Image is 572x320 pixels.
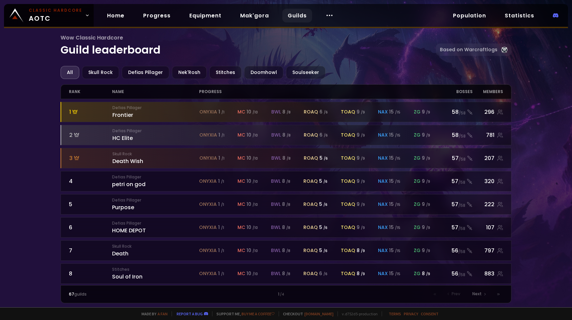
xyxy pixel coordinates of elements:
[323,271,327,276] small: / 6
[199,132,217,139] span: onyxia
[122,66,169,79] div: Defias Pillager
[426,271,430,276] small: / 9
[253,225,258,230] small: / 10
[218,132,224,139] div: 1
[218,155,224,162] div: 1
[286,66,325,79] div: Soulseeker
[221,225,224,230] small: / 1
[389,270,400,277] div: 15
[473,108,503,116] div: 296
[438,108,473,116] div: 58
[414,201,420,208] span: zg
[341,155,355,162] span: toaq
[112,266,199,272] small: Stitches
[448,9,491,22] a: Population
[282,108,291,115] div: 8
[458,203,465,209] small: / 58
[472,291,482,297] span: Next
[199,85,438,99] div: progress
[452,291,460,297] span: Prev
[282,247,290,254] div: 8
[341,224,355,231] span: toaq
[286,179,290,184] small: / 8
[69,200,112,209] div: 5
[421,311,439,316] a: Consent
[61,263,512,284] a: 8StitchesSoul of Irononyxia 1 /1mc 10 /10bwl 8 /8roaq 6 /6toaq 8 /9nax 15 /15zg 8 /956/58883
[237,132,245,139] span: mc
[271,247,281,254] span: bwl
[436,44,511,56] a: Based on Warcraftlogs
[112,220,199,226] small: Defias Pillager
[247,270,258,277] div: 10
[237,178,245,185] span: mc
[341,270,355,277] span: toaq
[414,270,420,277] span: zg
[287,133,291,138] small: / 8
[112,174,199,180] small: Defias Pillager
[237,155,245,162] span: mc
[282,9,312,22] a: Guilds
[395,202,400,207] small: / 15
[395,133,400,138] small: / 15
[389,108,400,115] div: 15
[221,156,224,161] small: / 1
[324,156,328,161] small: / 6
[414,224,420,231] span: zg
[209,66,242,79] div: Stitches
[303,224,318,231] span: roaq
[112,220,199,235] div: HOME DEPOT
[253,248,258,253] small: / 10
[69,291,74,297] span: 67
[438,177,473,185] div: 57
[473,85,503,99] div: members
[414,155,420,162] span: zg
[414,247,420,254] span: zg
[112,197,199,203] small: Defias Pillager
[69,246,112,255] div: 7
[112,105,199,111] small: Defias Pillager
[61,240,512,261] a: 7Skull RockDeathonyxia 1 /1mc 10 /10bwl 8 /8roaq 5 /6toaq 8 /9nax 15 /15zg 9 /956/58797
[422,178,430,185] div: 9
[422,270,430,277] div: 8
[426,225,430,230] small: / 9
[395,248,400,253] small: / 15
[341,247,355,254] span: toaq
[395,110,400,115] small: / 15
[247,178,258,185] div: 10
[438,154,473,162] div: 57
[378,270,388,277] span: nax
[426,202,430,207] small: / 9
[361,156,365,161] small: / 9
[323,179,327,184] small: / 6
[361,110,365,115] small: / 9
[218,270,224,277] div: 1
[473,246,503,255] div: 797
[438,131,473,139] div: 58
[247,108,258,115] div: 10
[112,151,199,157] small: Skull Rock
[221,202,224,207] small: / 1
[458,179,465,185] small: / 58
[271,224,281,231] span: bwl
[324,110,328,115] small: / 6
[172,66,207,79] div: Nek'Rosh
[69,131,113,139] div: 2
[323,248,327,253] small: / 6
[112,128,199,134] small: Defias Pillager
[324,133,328,138] small: / 6
[253,271,258,276] small: / 10
[29,7,82,13] small: Classic Hardcore
[303,201,318,208] span: roaq
[69,269,112,278] div: 8
[61,33,436,42] span: Wow Classic Hardcore
[199,108,217,115] span: onyxia
[61,217,512,238] a: 6Defias PillagerHOME DEPOTonyxia 1 /1mc 10 /10bwl 8 /8roaq 5 /6toaq 9 /9nax 15 /15zg 9 /957/58107
[438,85,473,99] div: Bosses
[112,243,199,249] small: Skull Rock
[341,178,355,185] span: toaq
[304,155,318,162] span: roaq
[112,243,199,258] div: Death
[199,201,217,208] span: onyxia
[458,226,465,232] small: / 58
[426,179,430,184] small: / 9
